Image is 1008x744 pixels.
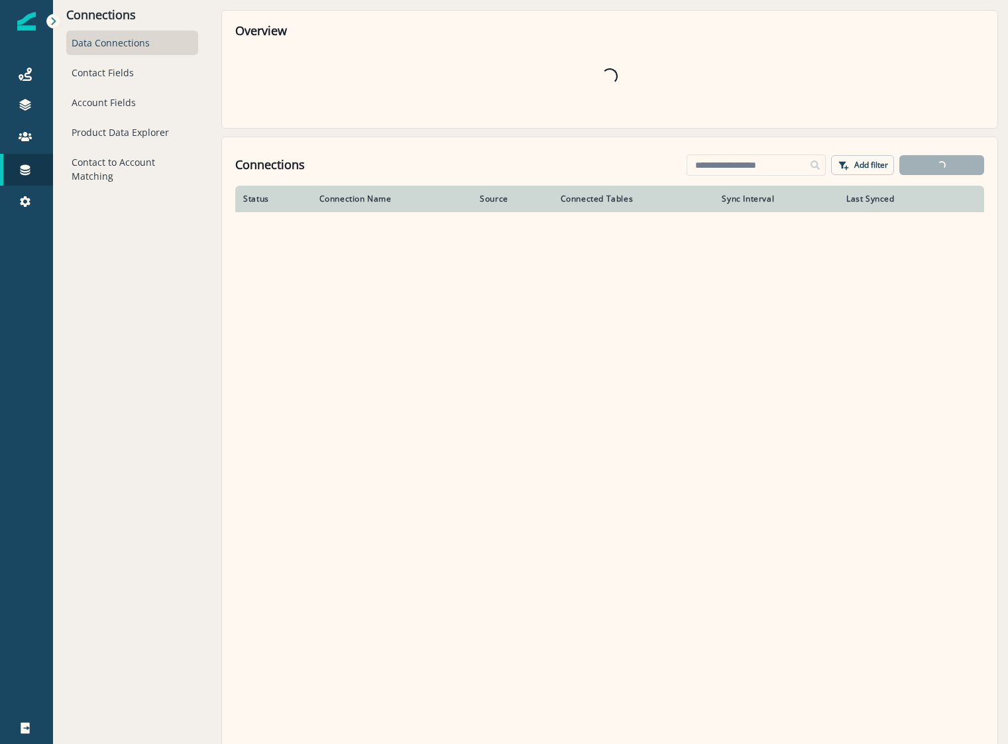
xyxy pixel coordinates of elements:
[831,155,894,175] button: Add filter
[66,31,198,55] div: Data Connections
[319,194,465,204] div: Connection Name
[722,194,830,204] div: Sync Interval
[66,60,198,85] div: Contact Fields
[66,8,198,23] p: Connections
[561,194,706,204] div: Connected Tables
[17,12,36,31] img: Inflection
[854,160,888,170] p: Add filter
[66,150,198,188] div: Contact to Account Matching
[66,90,198,115] div: Account Fields
[235,158,305,172] h1: Connections
[480,194,545,204] div: Source
[846,194,947,204] div: Last Synced
[66,120,198,145] div: Product Data Explorer
[243,194,303,204] div: Status
[235,24,984,38] h2: Overview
